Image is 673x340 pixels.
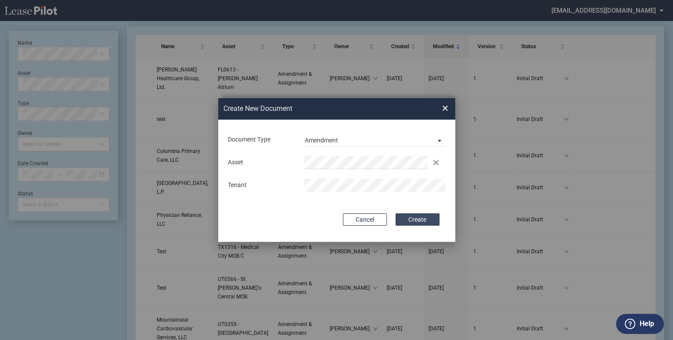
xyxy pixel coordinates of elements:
[305,137,338,144] div: Amendment
[218,98,455,242] md-dialog: Create New ...
[442,102,448,116] span: ×
[396,213,439,226] button: Create
[223,104,410,113] h2: Create New Document
[223,135,299,144] div: Document Type
[223,181,299,190] div: Tenant
[304,133,446,146] md-select: Document Type: Amendment
[639,318,654,329] label: Help
[343,213,387,226] button: Cancel
[223,158,299,167] div: Asset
